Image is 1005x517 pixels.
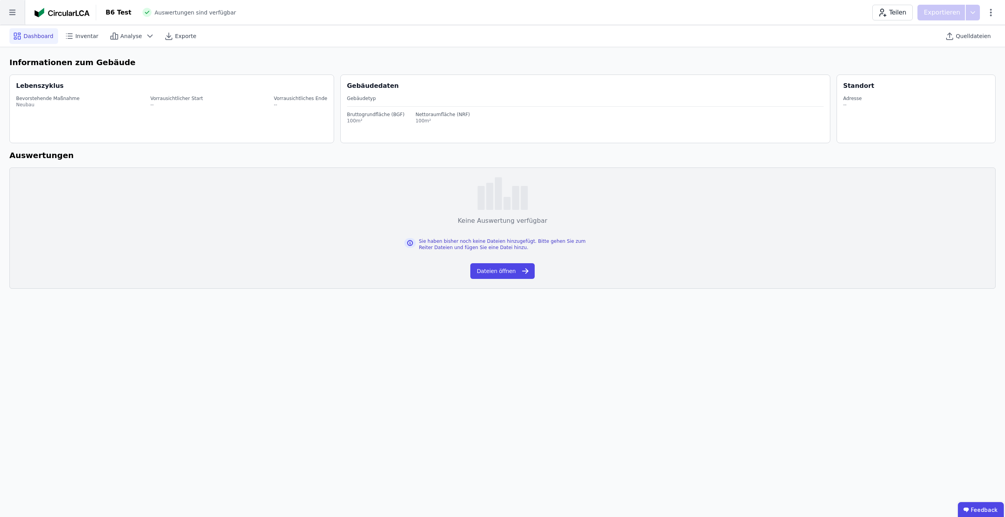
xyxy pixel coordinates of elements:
[956,32,991,40] span: Quelldateien
[843,81,874,91] div: Standort
[477,177,528,210] img: empty-state
[16,95,80,102] div: Bevorstehende Maßnahme
[274,95,327,102] div: Vorrausichtliches Ende
[75,32,99,40] span: Inventar
[16,81,64,91] div: Lebenszyklus
[843,102,862,108] div: --
[121,32,142,40] span: Analyse
[872,5,913,20] button: Teilen
[150,102,203,108] div: --
[35,8,90,17] img: Concular
[419,238,601,251] div: Sie haben bisher noch keine Dateien hinzugefügt. Bitte gehen Sie zum Reiter Dateien und fügen Sie...
[415,111,470,118] div: Nettoraumfläche (NRF)
[347,95,824,102] div: Gebäudetyp
[415,118,470,124] div: 100m²
[924,8,962,17] p: Exportieren
[155,9,236,16] span: Auswertungen sind verfügbar
[458,216,547,226] div: Keine Auswertung verfügbar
[347,111,405,118] div: Bruttogrundfläche (BGF)
[24,32,53,40] span: Dashboard
[347,81,830,91] div: Gebäudedaten
[274,102,327,108] div: --
[470,263,534,279] button: Dateien öffnen
[150,95,203,102] div: Vorrausichtlicher Start
[175,32,196,40] span: Exporte
[9,149,996,161] h6: Auswertungen
[106,8,132,17] div: B6 Test
[9,56,996,68] h6: Informationen zum Gebäude
[16,102,80,108] div: Neubau
[843,95,862,102] div: Adresse
[347,118,405,124] div: 100m²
